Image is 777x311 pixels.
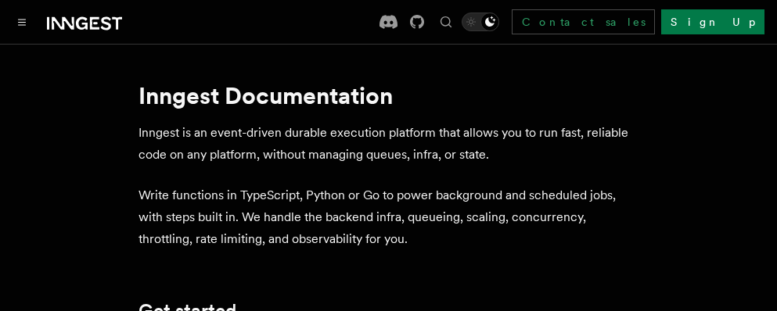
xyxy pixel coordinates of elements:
button: Find something... [437,13,455,31]
button: Toggle dark mode [462,13,499,31]
p: Write functions in TypeScript, Python or Go to power background and scheduled jobs, with steps bu... [138,184,639,250]
a: Sign Up [661,9,764,34]
p: Inngest is an event-driven durable execution platform that allows you to run fast, reliable code ... [138,122,639,166]
h1: Inngest Documentation [138,81,639,109]
a: Contact sales [512,9,655,34]
button: Toggle navigation [13,13,31,31]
